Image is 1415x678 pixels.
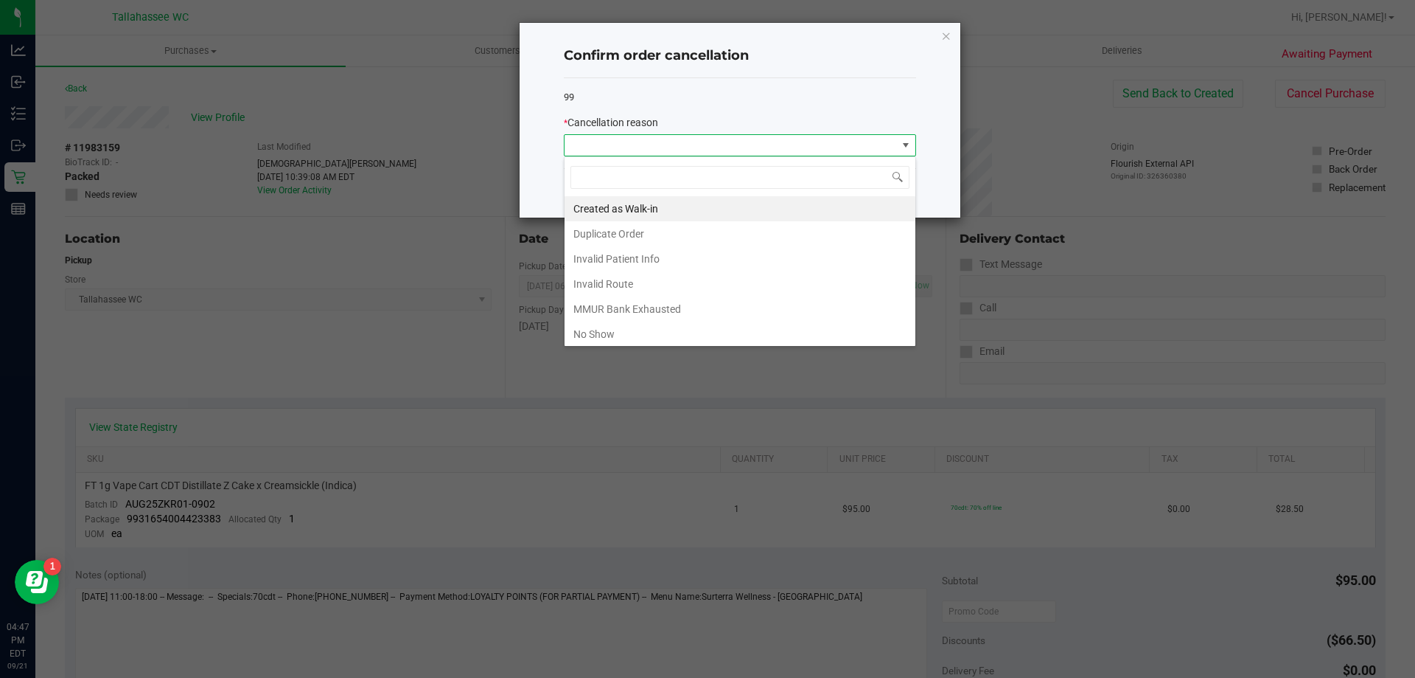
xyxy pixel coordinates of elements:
span: 99 [564,91,574,103]
li: No Show [565,322,915,347]
li: Invalid Patient Info [565,246,915,271]
li: Invalid Route [565,271,915,297]
button: Close [941,27,951,44]
iframe: Resource center [15,560,59,604]
li: Created as Walk-in [565,196,915,221]
li: MMUR Bank Exhausted [565,297,915,322]
iframe: Resource center unread badge [43,558,61,575]
li: Duplicate Order [565,221,915,246]
span: Cancellation reason [567,117,658,128]
h4: Confirm order cancellation [564,46,916,66]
